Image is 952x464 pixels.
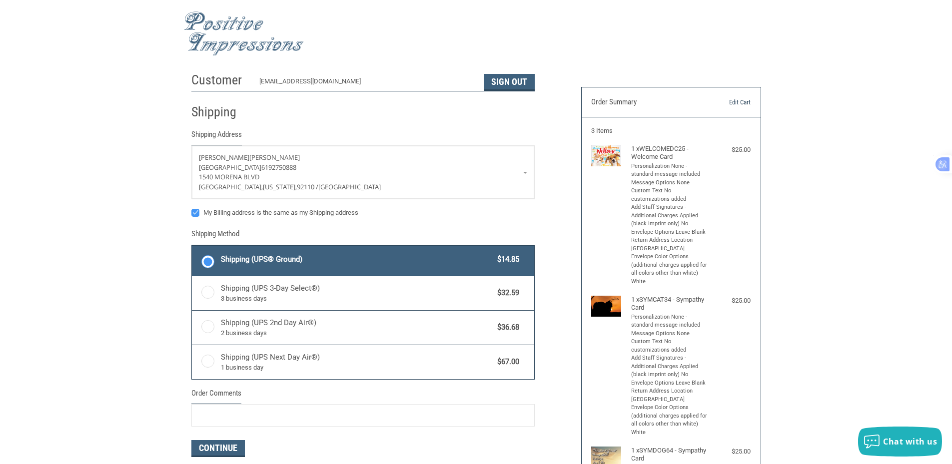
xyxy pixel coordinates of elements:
[631,354,709,379] li: Add Staff Signatures - Additional Charges Applied (black imprint only) No
[631,228,709,237] li: Envelope Options Leave Blank
[221,254,493,265] span: Shipping (UPS® Ground)
[493,322,520,333] span: $36.68
[191,388,241,404] legend: Order Comments
[631,338,709,354] li: Custom Text No customizations added
[631,379,709,388] li: Envelope Options Leave Blank
[631,447,709,463] h4: 1 x SYMDOG64 - Sympathy Card
[191,228,239,245] legend: Shipping Method
[591,97,700,107] h3: Order Summary
[261,163,296,172] span: 6192750888
[631,203,709,228] li: Add Staff Signatures - Additional Charges Applied (black imprint only) No
[184,11,304,56] img: Positive Impressions
[199,163,261,172] span: [GEOGRAPHIC_DATA]
[259,76,474,91] div: [EMAIL_ADDRESS][DOMAIN_NAME]
[883,436,937,447] span: Chat with us
[631,145,709,161] h4: 1 x WELCOMEDC25 - Welcome Card
[192,146,534,199] a: Enter or select a different address
[263,182,297,191] span: [US_STATE],
[631,162,709,179] li: Personalization None - standard message included
[493,254,520,265] span: $14.85
[191,209,535,217] label: My Billing address is the same as my Shipping address
[191,104,250,120] h2: Shipping
[191,129,242,145] legend: Shipping Address
[631,187,709,203] li: Custom Text No customizations added
[858,427,942,457] button: Chat with us
[631,404,709,437] li: Envelope Color Options (additional charges applied for all colors other than white) White
[249,153,300,162] span: [PERSON_NAME]
[631,236,709,253] li: Return Address Location [GEOGRAPHIC_DATA]
[199,172,259,181] span: 1540 MORENA BLVD
[191,440,245,457] button: Continue
[493,356,520,368] span: $67.00
[631,330,709,338] li: Message Options None
[199,153,249,162] span: [PERSON_NAME]
[711,296,751,306] div: $25.00
[221,328,493,338] span: 2 business days
[631,296,709,312] h4: 1 x SYMCAT34 - Sympathy Card
[297,182,318,191] span: 92110 /
[221,317,493,338] span: Shipping (UPS 2nd Day Air®)
[221,283,493,304] span: Shipping (UPS 3-Day Select®)
[631,253,709,286] li: Envelope Color Options (additional charges applied for all colors other than white) White
[484,74,535,91] button: Sign Out
[631,313,709,330] li: Personalization None - standard message included
[191,72,250,88] h2: Customer
[318,182,381,191] span: [GEOGRAPHIC_DATA]
[221,352,493,373] span: Shipping (UPS Next Day Air®)
[631,179,709,187] li: Message Options None
[631,387,709,404] li: Return Address Location [GEOGRAPHIC_DATA]
[199,182,263,191] span: [GEOGRAPHIC_DATA],
[493,287,520,299] span: $32.59
[221,294,493,304] span: 3 business days
[711,145,751,155] div: $25.00
[221,363,493,373] span: 1 business day
[711,447,751,457] div: $25.00
[591,127,751,135] h3: 3 Items
[700,97,751,107] a: Edit Cart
